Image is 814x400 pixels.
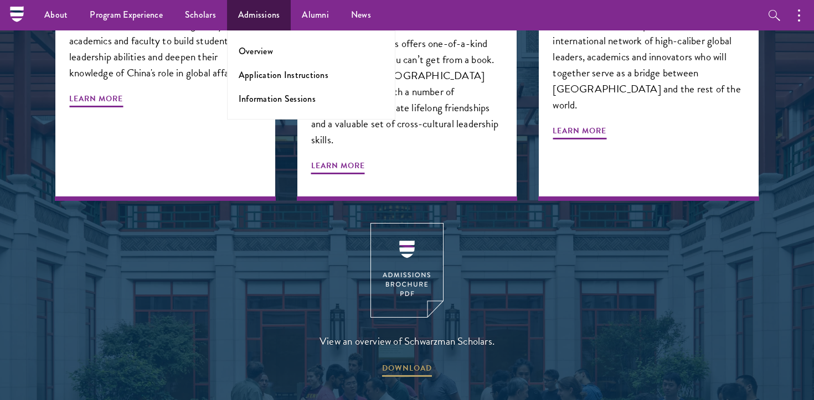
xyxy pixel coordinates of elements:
a: Application Instructions [239,69,328,81]
a: View an overview of Schwarzman Scholars. DOWNLOAD [320,223,494,378]
p: Schwarzman Scholars provides an international network of high-caliber global leaders, academics a... [553,17,745,113]
span: Learn More [311,159,365,176]
a: Overview [239,45,273,58]
span: Learn More [553,124,606,141]
a: Information Sessions [239,92,316,105]
p: Our curriculum has been designed by leading academics and faculty to build students' leadership a... [69,17,261,81]
span: Learn More [69,92,123,109]
span: DOWNLOAD [382,361,432,378]
span: View an overview of Schwarzman Scholars. [320,332,494,350]
p: Schwarzman Scholars offers one-of-a-kind perspectives that you can’t get from a book. A year spen... [311,35,503,148]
